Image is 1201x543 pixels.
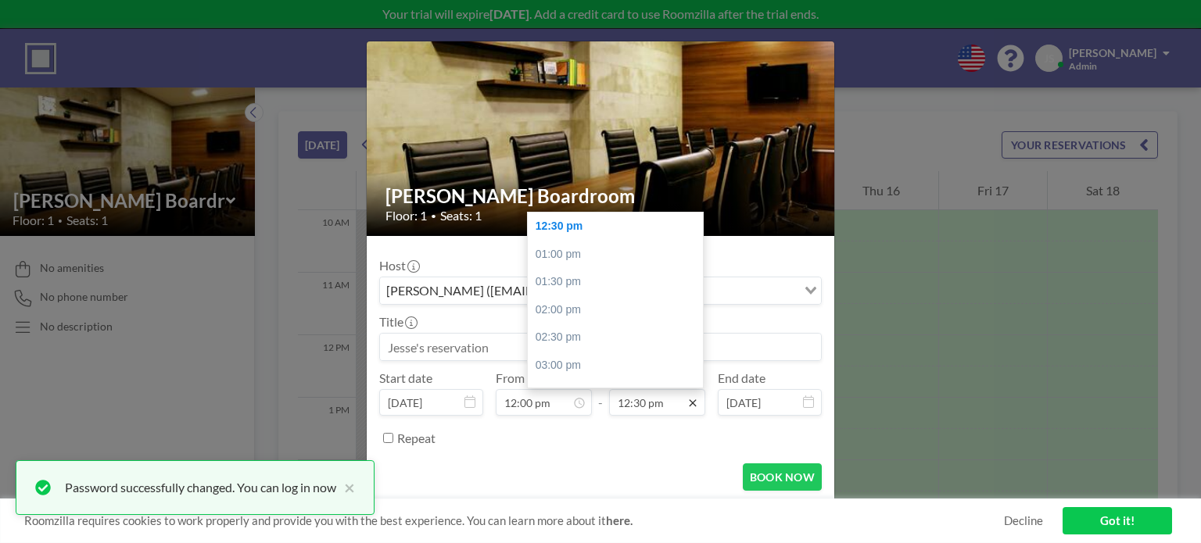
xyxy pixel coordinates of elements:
[24,513,1004,528] span: Roomzilla requires cookies to work properly and provide you with the best experience. You can lea...
[385,184,817,208] h2: [PERSON_NAME] Boardroom
[65,478,336,497] div: Password successfully changed. You can log in now
[1004,513,1043,528] a: Decline
[528,323,711,352] div: 02:30 pm
[718,370,765,386] label: End date
[379,370,432,386] label: Start date
[379,258,418,273] label: Host
[383,280,704,301] span: [PERSON_NAME] ([EMAIL_ADDRESS][DOMAIN_NAME])
[743,463,822,491] button: BOOK NOW
[706,280,795,301] input: Search for option
[380,277,821,304] div: Search for option
[397,430,436,446] label: Repeat
[528,296,711,324] div: 02:00 pm
[440,208,482,223] span: Seats: 1
[1063,507,1172,534] a: Got it!
[431,210,436,222] span: •
[336,478,355,497] button: close
[598,376,603,410] span: -
[379,314,416,330] label: Title
[380,334,821,360] input: Jesse's reservation
[528,241,711,269] div: 01:00 pm
[385,208,427,223] span: Floor: 1
[528,268,711,296] div: 01:30 pm
[528,352,711,380] div: 03:00 pm
[606,513,633,527] a: here.
[528,213,711,241] div: 12:30 pm
[496,370,525,386] label: From
[528,380,711,408] div: 03:30 pm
